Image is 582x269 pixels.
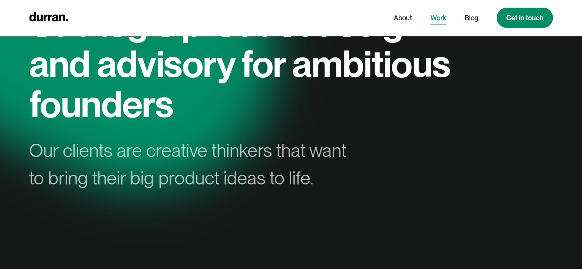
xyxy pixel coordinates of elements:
a: Work [430,11,446,25]
a: Blog [465,11,478,25]
a: home [29,10,68,25]
a: About [394,11,412,25]
h1: Strategic product design and advisory for ambitious founders [29,3,458,124]
div: Our clients are creative thinkers that want to bring their big product ideas to life. [29,137,360,192]
a: Get in touch [497,8,553,28]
